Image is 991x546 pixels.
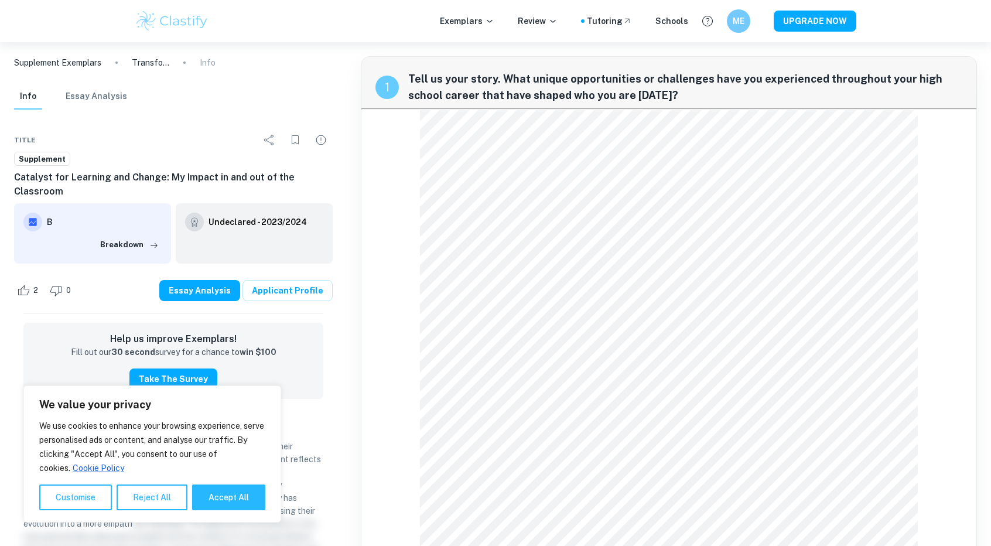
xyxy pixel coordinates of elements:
h6: Undeclared - 2023/2024 [209,216,307,228]
span: Tell us your story. What unique opportunities or challenges have you experienced throughout your ... [408,71,962,104]
h6: Help us improve Exemplars! [33,332,314,346]
button: Take the Survey [129,368,217,390]
button: Reject All [117,484,187,510]
a: Supplement Exemplars [14,56,101,69]
div: recipe [375,76,399,99]
button: Breakdown [97,236,162,254]
p: We value your privacy [39,398,265,412]
button: Accept All [192,484,265,510]
span: 2 [27,285,45,296]
div: Report issue [309,128,333,152]
span: 0 [60,285,77,296]
a: Undeclared - 2023/2024 [209,213,307,231]
p: Fill out our survey for a chance to [71,346,276,359]
p: Review [518,15,558,28]
strong: win $100 [240,347,276,357]
a: Tutoring [587,15,632,28]
button: ME [727,9,750,33]
div: We value your privacy [23,385,281,523]
p: Exemplars [440,15,494,28]
div: Dislike [47,281,77,300]
span: The applicant demonstrates a journey of personal growth through their exploration of philosophy a... [23,442,321,528]
h6: ME [732,15,746,28]
button: Essay Analysis [159,280,240,301]
a: Cookie Policy [72,463,125,473]
button: Info [14,84,42,110]
h6: B [47,216,162,228]
p: We use cookies to enhance your browsing experience, serve personalised ads or content, and analys... [39,419,265,475]
div: Share [258,128,281,152]
div: Like [14,281,45,300]
button: UPGRADE NOW [774,11,856,32]
span: Supplement [15,153,70,165]
img: Clastify logo [135,9,209,33]
a: Schools [655,15,688,28]
span: Title [14,135,36,145]
button: Essay Analysis [66,84,127,110]
button: Customise [39,484,112,510]
h6: Catalyst for Learning and Change: My Impact in and out of the Classroom [14,170,333,199]
p: Info [200,56,216,69]
a: Applicant Profile [242,280,333,301]
a: Supplement [14,152,70,166]
strong: 30 second [111,347,155,357]
p: Transformed by Philosophy: Embracing Open-Mindedness and Empathy [132,56,169,69]
button: Help and Feedback [698,11,717,31]
div: Bookmark [283,128,307,152]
